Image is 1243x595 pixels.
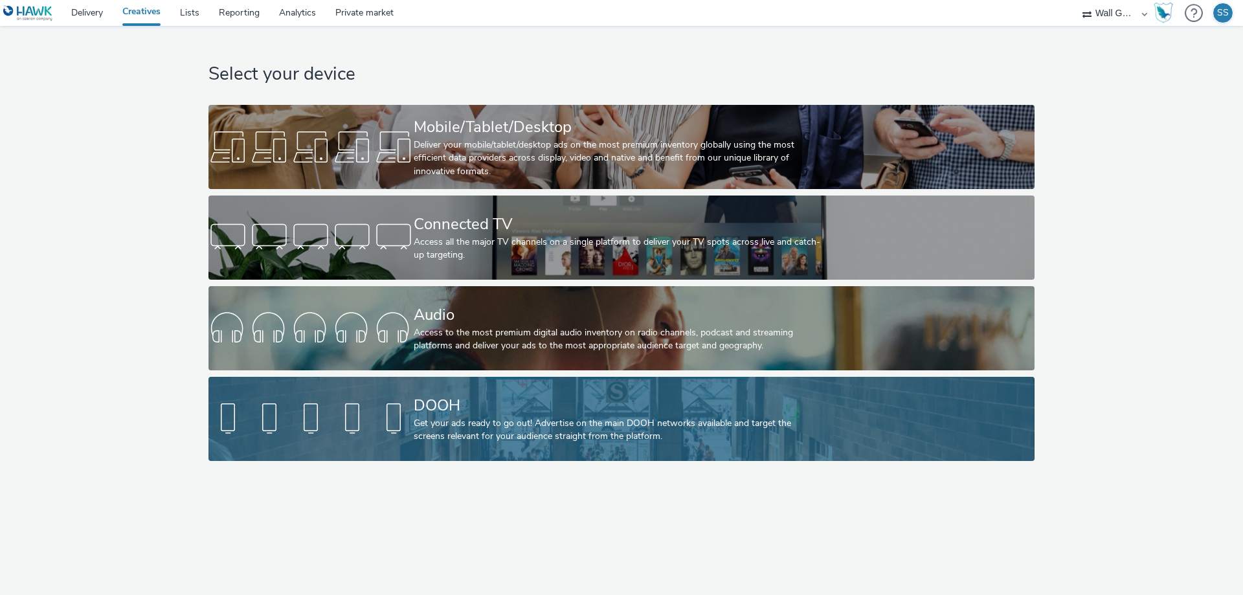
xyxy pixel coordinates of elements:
a: AudioAccess to the most premium digital audio inventory on radio channels, podcast and streaming ... [208,286,1034,370]
img: Hawk Academy [1154,3,1173,23]
a: Mobile/Tablet/DesktopDeliver your mobile/tablet/desktop ads on the most premium inventory globall... [208,105,1034,189]
div: DOOH [414,394,824,417]
h1: Select your device [208,62,1034,87]
div: Access to the most premium digital audio inventory on radio channels, podcast and streaming platf... [414,326,824,353]
div: Access all the major TV channels on a single platform to deliver your TV spots across live and ca... [414,236,824,262]
img: undefined Logo [3,5,53,21]
div: SS [1217,3,1229,23]
div: Get your ads ready to go out! Advertise on the main DOOH networks available and target the screen... [414,417,824,443]
div: Mobile/Tablet/Desktop [414,116,824,139]
div: Connected TV [414,213,824,236]
a: Connected TVAccess all the major TV channels on a single platform to deliver your TV spots across... [208,196,1034,280]
div: Audio [414,304,824,326]
a: DOOHGet your ads ready to go out! Advertise on the main DOOH networks available and target the sc... [208,377,1034,461]
div: Deliver your mobile/tablet/desktop ads on the most premium inventory globally using the most effi... [414,139,824,178]
a: Hawk Academy [1154,3,1178,23]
